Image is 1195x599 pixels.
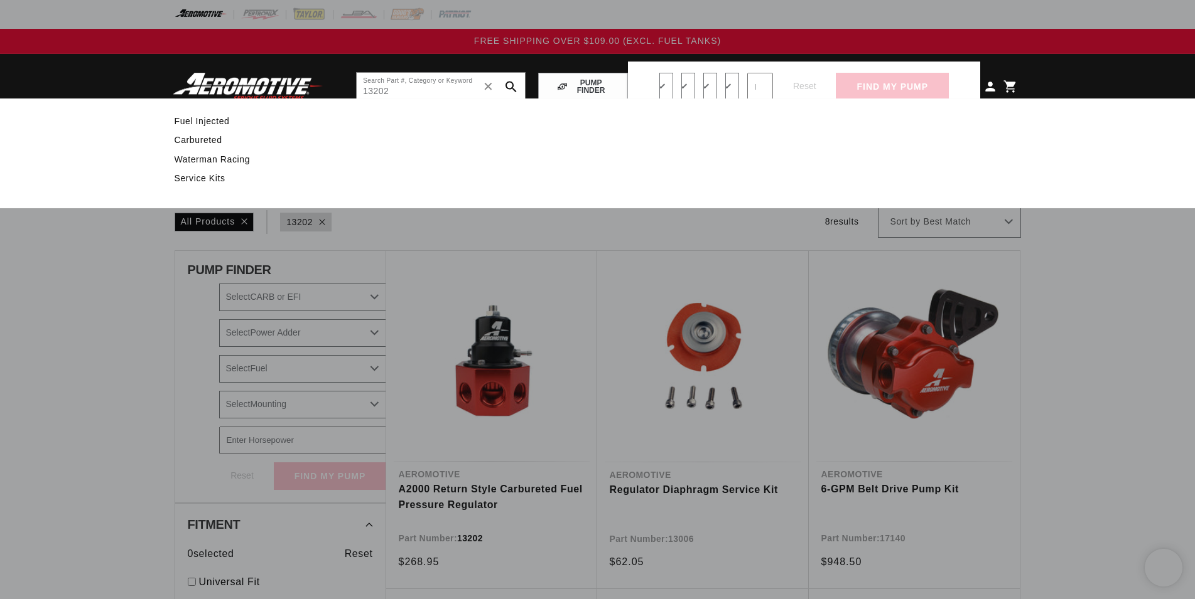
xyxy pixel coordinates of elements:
a: 6-GPM Belt Drive Pump Kit [821,481,1007,497]
span: Fitment [188,518,241,531]
select: Fuel [219,355,387,383]
select: Power Adder [681,73,695,100]
summary: Fuel Regulators [494,119,617,149]
button: search button [497,73,525,100]
select: Power Adder [219,319,387,347]
select: Mounting [219,391,387,418]
a: Fuel Injected [175,115,1008,127]
a: 13202 [286,215,313,229]
a: A2000 Return Style Carbureted Fuel Pressure Regulator [399,481,585,513]
a: Service Kits [175,172,1008,184]
span: Reset [345,546,373,562]
span: 0 selected [188,546,234,562]
span: ✕ [483,77,494,97]
button: PUMP FINDER [538,73,629,101]
select: Mounting [725,73,739,100]
a: Universal Fit [199,574,373,590]
div: All Products [175,213,254,231]
input: Enter Horsepower [747,73,773,100]
select: Fuel [703,73,717,100]
span: Sort by [890,216,921,228]
select: CARB or EFI [219,284,387,311]
a: Carbureted [175,134,1008,146]
a: Waterman Racing [175,154,1008,165]
input: Enter Horsepower [219,427,387,454]
span: 8 results [825,216,859,226]
select: CARB or EFI [659,73,673,100]
select: Sort by [878,206,1021,238]
a: Regulator Diaphragm Service Kit [610,482,796,498]
span: FREE SHIPPING OVER $109.00 (EXCL. FUEL TANKS) [474,36,721,46]
input: Search by Part Number, Category or Keyword [357,73,525,100]
span: PUMP FINDER [188,263,271,276]
img: Aeromotive [170,72,327,102]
